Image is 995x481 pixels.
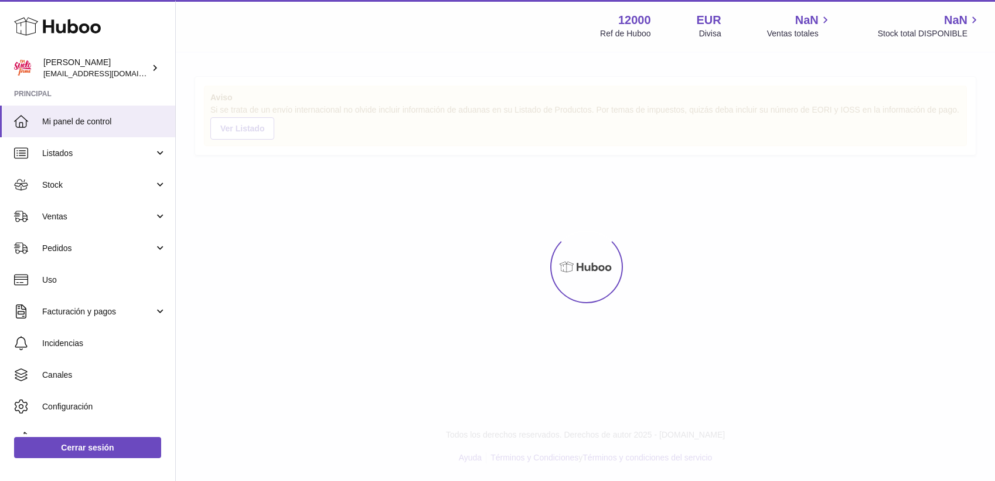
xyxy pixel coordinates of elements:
strong: EUR [697,12,721,28]
a: NaN Ventas totales [767,12,832,39]
span: Stock [42,179,154,191]
img: mar@ensuelofirme.com [14,59,32,77]
span: Devoluciones [42,433,166,444]
span: Pedidos [42,243,154,254]
span: Uso [42,275,166,286]
div: Ref de Huboo [600,28,650,39]
span: NaN [944,12,967,28]
span: Ventas totales [767,28,832,39]
a: NaN Stock total DISPONIBLE [878,12,981,39]
strong: 12000 [618,12,651,28]
span: Incidencias [42,338,166,349]
span: [EMAIL_ADDRESS][DOMAIN_NAME] [43,69,172,78]
span: Ventas [42,211,154,222]
span: Listados [42,148,154,159]
span: Stock total DISPONIBLE [878,28,981,39]
span: Configuración [42,401,166,412]
span: Canales [42,370,166,381]
div: Divisa [699,28,721,39]
span: Mi panel de control [42,116,166,127]
span: Facturación y pagos [42,306,154,317]
a: Cerrar sesión [14,437,161,458]
span: NaN [795,12,819,28]
div: [PERSON_NAME] [43,57,149,79]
